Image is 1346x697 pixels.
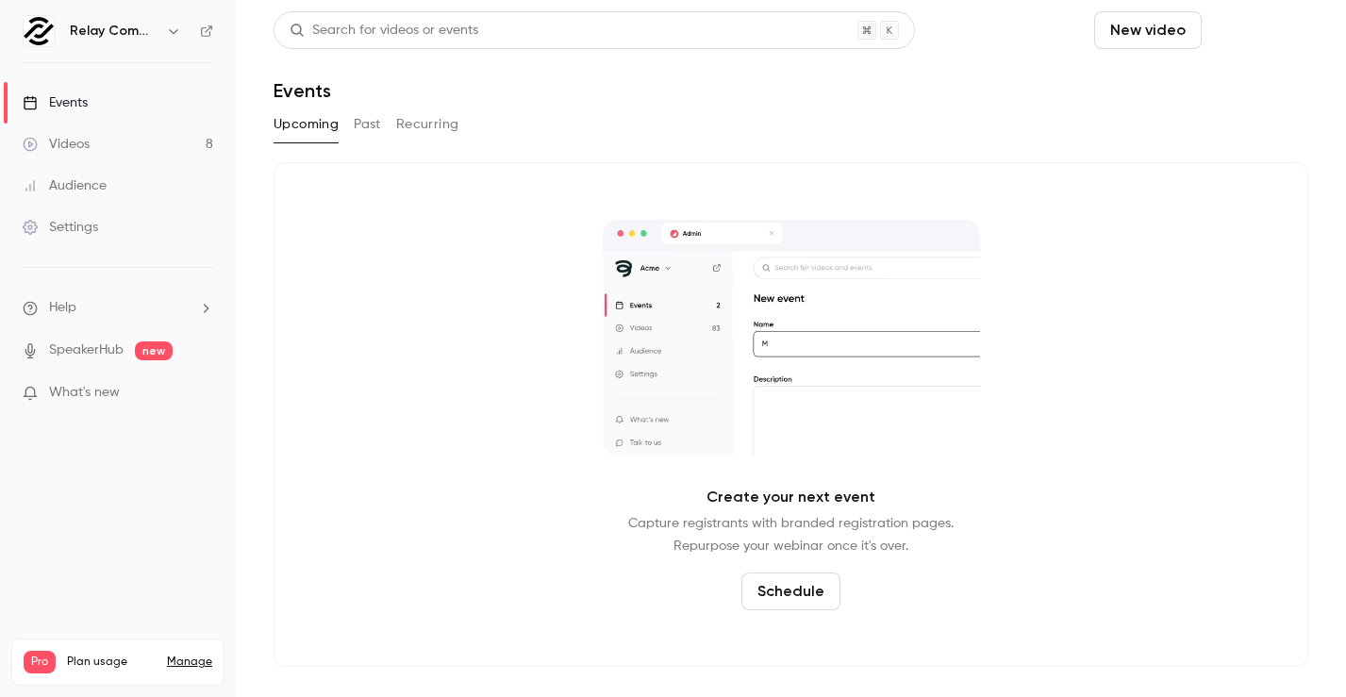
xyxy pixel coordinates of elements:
p: Capture registrants with branded registration pages. Repurpose your webinar once it's over. [628,512,954,557]
span: Pro [24,651,56,673]
button: New video [1094,11,1202,49]
span: What's new [49,383,120,403]
button: Past [354,109,381,140]
button: Upcoming [274,109,339,140]
button: Recurring [396,109,459,140]
li: help-dropdown-opener [23,298,213,318]
button: Schedule [741,573,840,610]
span: Help [49,298,76,318]
h1: Events [274,79,331,102]
span: Plan usage [67,655,156,670]
button: Schedule [1209,11,1308,49]
div: Settings [23,218,98,237]
a: SpeakerHub [49,340,124,360]
div: Search for videos or events [290,21,478,41]
div: Events [23,93,88,112]
span: new [135,341,173,360]
h6: Relay Commerce [70,22,158,41]
img: Relay Commerce [24,16,54,46]
a: Manage [167,655,212,670]
div: Audience [23,176,107,195]
p: Create your next event [706,486,875,508]
iframe: Noticeable Trigger [191,385,213,402]
div: Videos [23,135,90,154]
